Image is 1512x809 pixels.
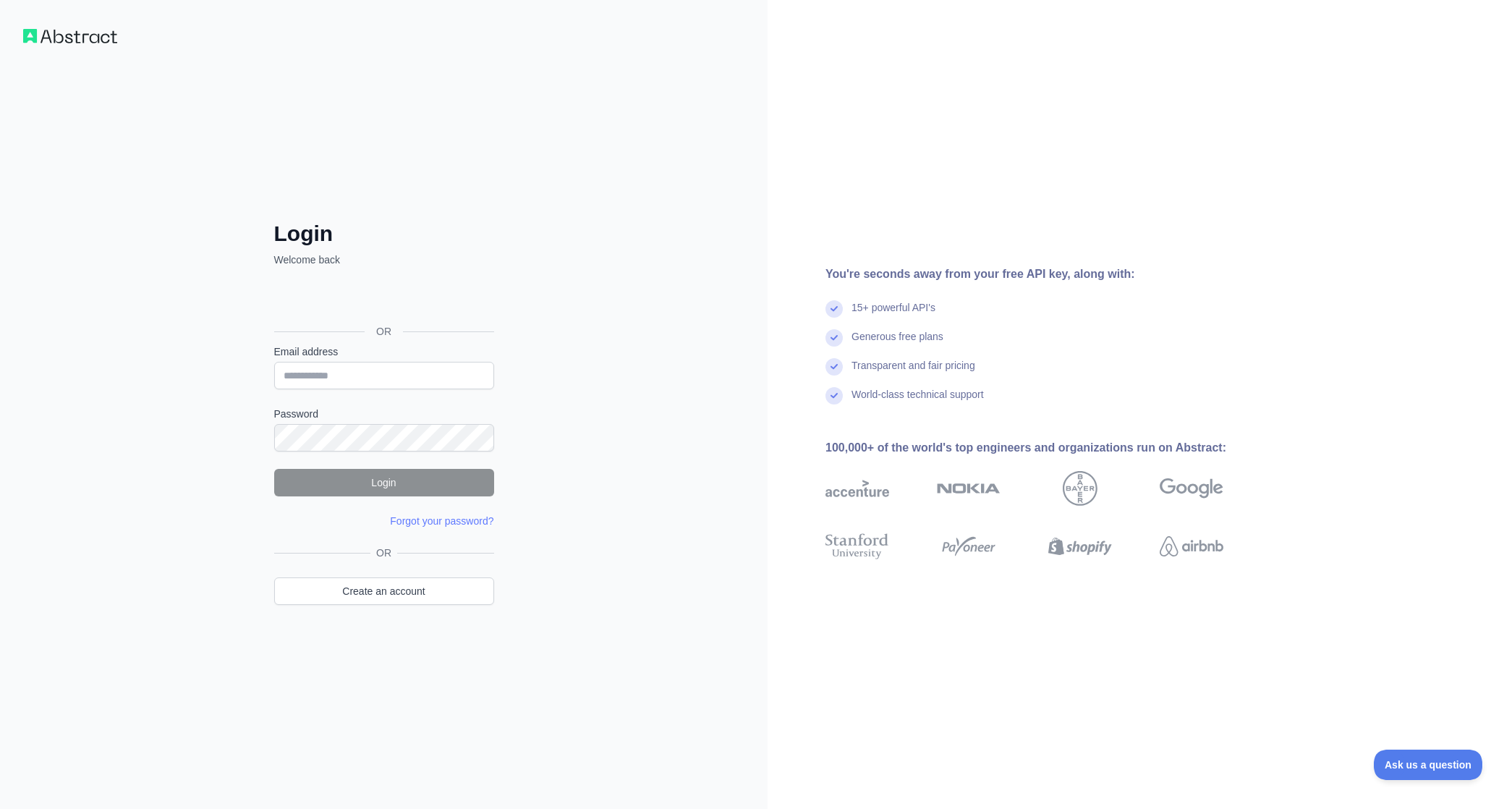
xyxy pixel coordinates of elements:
img: check mark [825,300,843,318]
img: bayer [1063,471,1097,506]
span: OR [365,324,403,339]
div: Generous free plans [851,329,943,358]
iframe: Knop Inloggen met Google [267,283,498,315]
img: stanford university [825,530,889,562]
div: 15+ powerful API's [851,300,935,329]
iframe: Toggle Customer Support [1374,750,1483,780]
img: check mark [825,387,843,404]
img: check mark [825,329,843,347]
label: Password [274,407,494,421]
img: payoneer [937,530,1001,562]
img: Workflow [23,29,117,43]
div: 100,000+ of the world's top engineers and organizations run on Abstract: [825,439,1270,457]
a: Create an account [274,577,494,605]
img: nokia [937,471,1001,506]
div: Transparent and fair pricing [851,358,975,387]
img: shopify [1048,530,1112,562]
img: check mark [825,358,843,376]
button: Login [274,469,494,496]
div: World-class technical support [851,387,984,416]
img: google [1160,471,1223,506]
h2: Login [274,221,494,247]
a: Forgot your password? [390,515,493,527]
p: Welcome back [274,253,494,267]
img: airbnb [1160,530,1223,562]
div: You're seconds away from your free API key, along with: [825,266,1270,283]
img: accenture [825,471,889,506]
label: Email address [274,344,494,359]
span: OR [370,546,397,560]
